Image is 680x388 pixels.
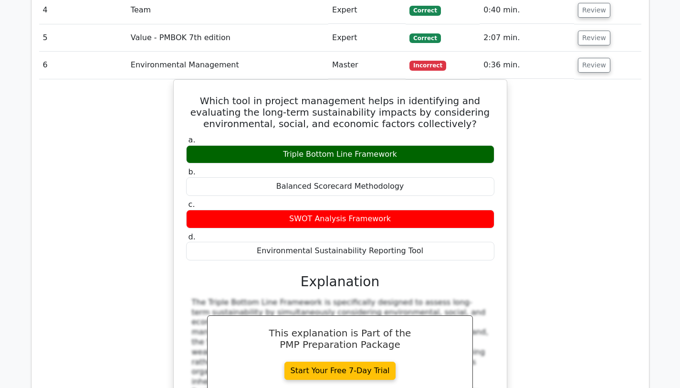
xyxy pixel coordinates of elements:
td: Value - PMBOK 7th edition [127,24,328,52]
span: Correct [409,6,440,15]
span: Correct [409,33,440,43]
button: Review [578,3,610,18]
td: Master [328,52,406,79]
td: 2:07 min. [480,24,574,52]
div: Balanced Scorecard Methodology [186,177,494,196]
span: c. [188,200,195,209]
button: Review [578,31,610,45]
h5: Which tool in project management helps in identifying and evaluating the long-term sustainability... [185,95,495,129]
td: 5 [39,24,127,52]
a: Start Your Free 7-Day Trial [284,362,396,380]
button: Review [578,58,610,73]
div: SWOT Analysis Framework [186,210,494,228]
div: Triple Bottom Line Framework [186,145,494,164]
td: 6 [39,52,127,79]
td: 0:36 min. [480,52,574,79]
span: b. [188,167,196,176]
td: Environmental Management [127,52,328,79]
td: Expert [328,24,406,52]
span: Incorrect [409,61,446,70]
span: a. [188,135,196,144]
div: Environmental Sustainability Reporting Tool [186,242,494,260]
span: d. [188,232,196,241]
h3: Explanation [192,274,489,290]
